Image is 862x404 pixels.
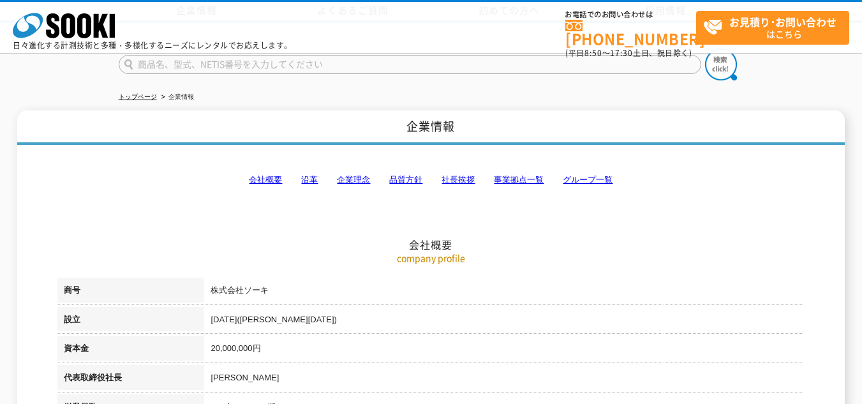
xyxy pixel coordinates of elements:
[57,365,204,394] th: 代表取締役社長
[57,251,804,265] p: company profile
[119,93,157,100] a: トップページ
[565,47,692,59] span: (平日 ～ 土日、祝日除く)
[565,11,696,19] span: お電話でのお問い合わせは
[563,175,613,184] a: グループ一覧
[57,307,204,336] th: 設立
[729,14,836,29] strong: お見積り･お問い合わせ
[565,20,696,46] a: [PHONE_NUMBER]
[57,278,204,307] th: 商号
[389,175,422,184] a: 品質方針
[584,47,602,59] span: 8:50
[696,11,849,45] a: お見積り･お問い合わせはこちら
[337,175,370,184] a: 企業理念
[204,278,804,307] td: 株式会社ソーキ
[610,47,633,59] span: 17:30
[703,11,849,43] span: はこちら
[17,110,845,146] h1: 企業情報
[204,365,804,394] td: [PERSON_NAME]
[442,175,475,184] a: 社長挨拶
[204,307,804,336] td: [DATE]([PERSON_NAME][DATE])
[13,41,292,49] p: 日々進化する計測技術と多種・多様化するニーズにレンタルでお応えします。
[159,91,194,104] li: 企業情報
[204,336,804,365] td: 20,000,000円
[494,175,544,184] a: 事業拠点一覧
[119,55,701,74] input: 商品名、型式、NETIS番号を入力してください
[57,336,204,365] th: 資本金
[705,49,737,80] img: btn_search.png
[57,110,804,251] h2: 会社概要
[249,175,282,184] a: 会社概要
[301,175,318,184] a: 沿革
